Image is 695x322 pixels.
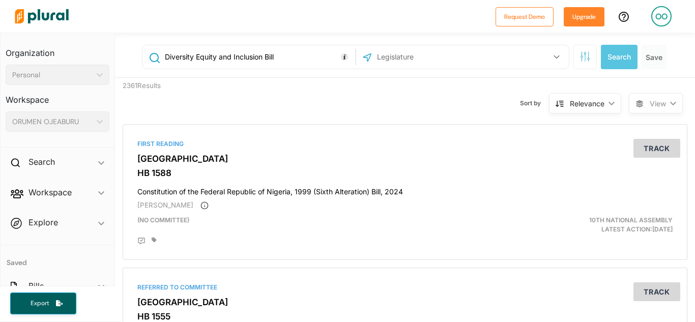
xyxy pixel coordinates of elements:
span: Export [23,299,56,308]
div: Referred to Committee [137,283,673,292]
input: Legislature [376,47,485,67]
h3: Workspace [6,85,109,107]
h4: Constitution of the Federal Republic of Nigeria, 1999 (Sixth Alteration) Bill, 2024 [137,183,673,196]
a: Upgrade [564,11,604,22]
span: Search Filters [580,51,590,60]
div: Tooltip anchor [340,52,349,62]
button: Track [633,282,680,301]
h3: Organization [6,38,109,61]
h3: [GEOGRAPHIC_DATA] [137,154,673,164]
h2: Workspace [28,187,72,198]
input: Enter keywords, bill # or legislator name [164,47,353,67]
button: Search [601,45,638,69]
div: Add tags [152,237,157,243]
span: [PERSON_NAME] [137,201,193,209]
button: Save [642,45,667,69]
div: (no committee) [130,216,497,234]
span: Sort by [520,99,549,108]
h3: HB 1555 [137,311,673,321]
h3: HB 1588 [137,168,673,178]
button: Track [633,139,680,158]
h2: Search [28,156,55,167]
div: OO [651,6,672,26]
div: Relevance [570,98,604,109]
div: Add Position Statement [137,237,146,245]
a: OO [643,2,680,31]
div: ORUMEN OJEABURU [12,116,93,127]
div: Latest Action: [DATE] [497,216,680,234]
button: Upgrade [564,7,604,26]
div: First Reading [137,139,673,149]
button: Request Demo [496,7,554,26]
span: View [650,98,666,109]
a: Request Demo [496,11,554,22]
button: Export [10,292,76,314]
span: 10th National Assembly [589,216,673,224]
div: Personal [12,70,93,80]
h2: Bills [28,280,44,291]
h3: [GEOGRAPHIC_DATA] [137,297,673,307]
h4: Saved [1,245,114,270]
div: 2361 Results [115,78,260,116]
